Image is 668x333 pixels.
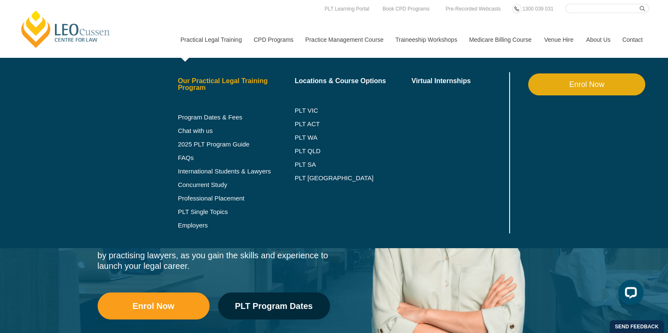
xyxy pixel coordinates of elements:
a: Employers [178,222,295,229]
a: PLT ACT [294,121,412,127]
div: Learn in a simulated law firm environment and be mentored by practising lawyers, as you gain the ... [98,240,330,271]
a: PLT Program Dates [218,292,330,319]
a: Concurrent Study [178,181,295,188]
a: Practice Management Course [299,22,389,58]
a: Enrol Now [98,292,210,319]
a: PLT SA [294,161,412,168]
a: 2025 PLT Program Guide [178,141,274,148]
a: Program Dates & Fees [178,114,295,121]
a: FAQs [178,154,295,161]
span: Enrol Now [133,302,174,310]
a: [PERSON_NAME] Centre for Law [19,9,112,49]
iframe: LiveChat chat widget [611,276,647,312]
a: Traineeship Workshops [389,22,463,58]
a: Practical Legal Training [174,22,248,58]
a: Medicare Billing Course [463,22,538,58]
a: Enrol Now [528,73,645,95]
a: Contact [616,22,649,58]
a: About Us [580,22,616,58]
a: 1300 039 031 [520,4,555,14]
a: Chat with us [178,127,295,134]
a: PLT Learning Portal [322,4,371,14]
a: PLT Single Topics [178,208,295,215]
span: 1300 039 031 [522,6,553,12]
a: Venue Hire [538,22,580,58]
a: Professional Placement [178,195,295,202]
a: Book CPD Programs [380,4,431,14]
a: Virtual Internships [412,78,507,84]
a: PLT VIC [294,107,412,114]
a: Locations & Course Options [294,78,412,84]
a: PLT [GEOGRAPHIC_DATA] [294,175,412,181]
a: PLT WA [294,134,390,141]
a: Our Practical Legal Training Program [178,78,295,91]
span: PLT Program Dates [235,302,313,310]
a: CPD Programs [247,22,299,58]
a: International Students & Lawyers [178,168,295,175]
a: PLT QLD [294,148,412,154]
a: Pre-Recorded Webcasts [444,4,503,14]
